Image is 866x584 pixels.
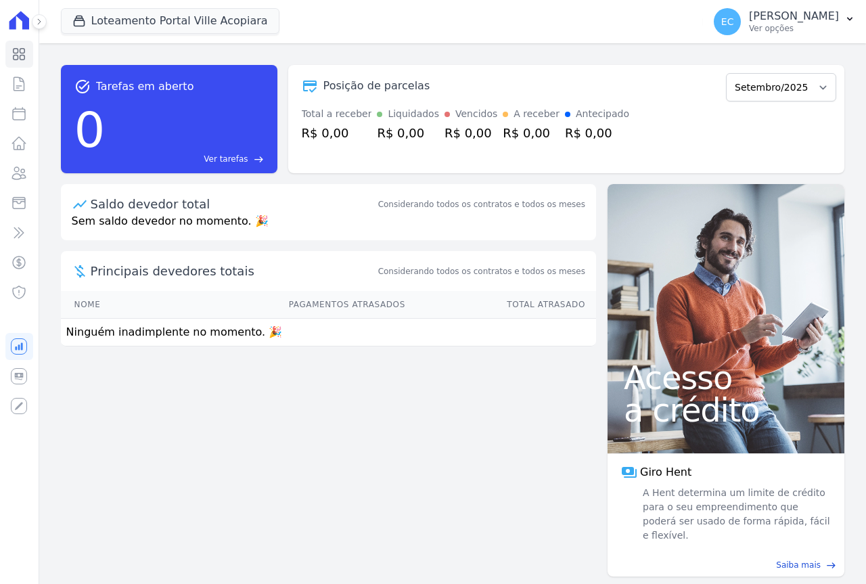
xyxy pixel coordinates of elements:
[61,319,596,346] td: Ninguém inadimplente no momento. 🎉
[204,153,248,165] span: Ver tarefas
[156,291,406,319] th: Pagamentos Atrasados
[74,95,106,165] div: 0
[91,195,375,213] div: Saldo devedor total
[61,291,156,319] th: Nome
[377,124,439,142] div: R$ 0,00
[624,394,828,426] span: a crédito
[514,107,560,121] div: A receber
[640,464,691,480] span: Giro Hent
[110,153,263,165] a: Ver tarefas east
[445,124,497,142] div: R$ 0,00
[749,23,839,34] p: Ver opções
[406,291,596,319] th: Total Atrasado
[749,9,839,23] p: [PERSON_NAME]
[91,262,375,280] span: Principais devedores totais
[323,78,430,94] div: Posição de parcelas
[378,198,585,210] div: Considerando todos os contratos e todos os meses
[378,265,585,277] span: Considerando todos os contratos e todos os meses
[254,154,264,164] span: east
[302,124,372,142] div: R$ 0,00
[826,560,836,570] span: east
[721,17,734,26] span: EC
[61,8,279,34] button: Loteamento Portal Ville Acopiara
[776,559,821,571] span: Saiba mais
[74,78,91,95] span: task_alt
[61,213,596,240] p: Sem saldo devedor no momento. 🎉
[388,107,439,121] div: Liquidados
[503,124,560,142] div: R$ 0,00
[640,486,831,543] span: A Hent determina um limite de crédito para o seu empreendimento que poderá ser usado de forma ráp...
[624,361,828,394] span: Acesso
[96,78,194,95] span: Tarefas em aberto
[616,559,836,571] a: Saiba mais east
[576,107,629,121] div: Antecipado
[565,124,629,142] div: R$ 0,00
[455,107,497,121] div: Vencidos
[302,107,372,121] div: Total a receber
[703,3,866,41] button: EC [PERSON_NAME] Ver opções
